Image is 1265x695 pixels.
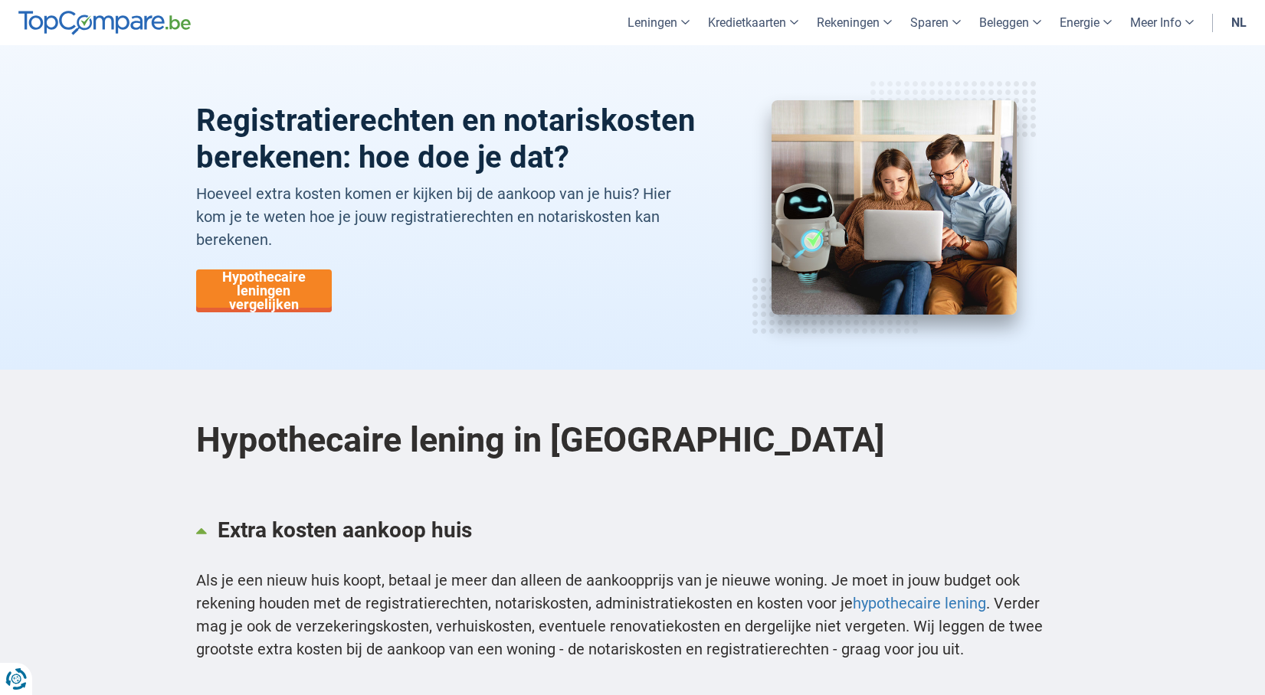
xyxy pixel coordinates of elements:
a: Hypothecaire leningen vergelijken [196,269,332,312]
img: TopCompare [18,11,191,35]
img: notariskosten [772,100,1017,315]
p: Als je een nieuw huis koopt, betaal je meer dan alleen de aankoopprijs van je nieuwe woning. Je m... [196,569,1070,661]
a: Extra kosten aankoop huis [196,502,1070,557]
a: hypothecaire lening [853,594,986,612]
h1: Registratierechten en notariskosten berekenen: hoe doe je dat? [196,103,696,176]
h2: Hypothecaire lening in [GEOGRAPHIC_DATA] [196,385,1070,494]
p: Hoeveel extra kosten komen er kijken bij de aankoop van je huis? Hier kom je te weten hoe je jouw... [196,182,696,251]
